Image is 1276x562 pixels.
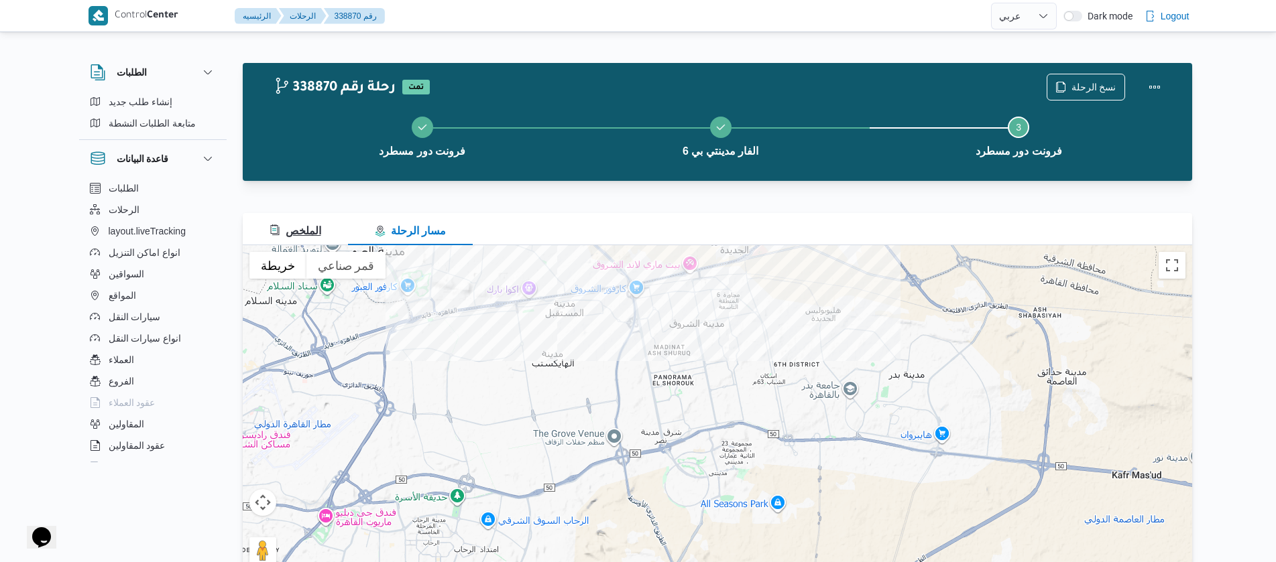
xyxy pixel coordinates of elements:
[84,306,221,328] button: سيارات النقل
[1159,252,1185,279] button: تبديل إلى العرض ملء الشاشة
[571,100,870,170] button: الفار مدينتي بي 6
[109,437,166,453] span: عقود المقاولين
[1016,122,1021,133] span: 3
[870,100,1168,170] button: فرونت دور مسطرد
[109,266,144,282] span: السواقين
[84,435,221,456] button: عقود المقاولين
[306,252,386,279] button: عرض صور القمر الصناعي
[109,223,186,239] span: layout.liveTracking
[249,489,276,516] button: عناصر التحكّم بطريقة عرض الخريطة
[84,456,221,478] button: اجهزة التليفون
[1082,11,1133,21] span: Dark mode
[109,94,173,110] span: إنشاء طلب جديد
[109,309,161,325] span: سيارات النقل
[84,349,221,370] button: العملاء
[1161,8,1190,24] span: Logout
[1141,74,1168,100] button: Actions
[274,80,396,97] h2: 338870 رحلة رقم
[109,352,134,368] span: العملاء
[84,413,221,435] button: المقاولين
[147,11,178,21] b: Center
[109,287,136,303] span: المواقع
[90,64,216,80] button: الطلبات
[84,392,221,413] button: عقود العملاء
[274,100,572,170] button: فرونت دور مسطرد
[90,151,216,167] button: قاعدة البيانات
[84,178,221,199] button: الطلبات
[84,91,221,113] button: إنشاء طلب جديد
[109,202,139,218] span: الرحلات
[79,91,227,139] div: الطلبات
[379,143,465,159] span: فرونت دور مسطرد
[117,151,169,167] h3: قاعدة البيانات
[235,8,282,24] button: الرئيسيه
[84,370,221,392] button: الفروع
[117,64,147,80] h3: الطلبات
[89,6,108,25] img: X8yXhbKr1z7QwAAAABJRU5ErkJggg==
[79,178,227,468] div: قاعدة البيانات
[84,199,221,220] button: الرحلات
[375,225,446,236] span: مسار الرحلة
[84,220,221,242] button: layout.liveTracking
[402,80,430,94] span: تمت
[683,143,758,159] span: الفار مدينتي بي 6
[13,508,56,549] iframe: chat widget
[84,242,221,263] button: انواع اماكن التنزيل
[976,143,1062,159] span: فرونت دور مسطرد
[270,225,321,236] span: الملخص
[84,263,221,285] button: السواقين
[109,330,182,346] span: انواع سيارات النقل
[109,244,181,261] span: انواع اماكن التنزيل
[1047,74,1125,100] button: نسخ الرحلة
[324,8,385,24] button: 338870 رقم
[109,395,156,411] span: عقود العملاء
[84,328,221,349] button: انواع سيارات النقل
[715,122,726,133] svg: Step 2 is complete
[109,115,196,131] span: متابعة الطلبات النشطة
[84,285,221,306] button: المواقع
[249,252,306,279] button: عرض خريطة الشارع
[84,113,221,134] button: متابعة الطلبات النشطة
[1071,79,1116,95] span: نسخ الرحلة
[109,373,134,389] span: الفروع
[408,84,424,92] b: تمت
[109,459,164,475] span: اجهزة التليفون
[1139,3,1195,29] button: Logout
[109,180,139,196] span: الطلبات
[279,8,327,24] button: الرحلات
[109,416,144,432] span: المقاولين
[417,122,428,133] svg: Step 1 is complete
